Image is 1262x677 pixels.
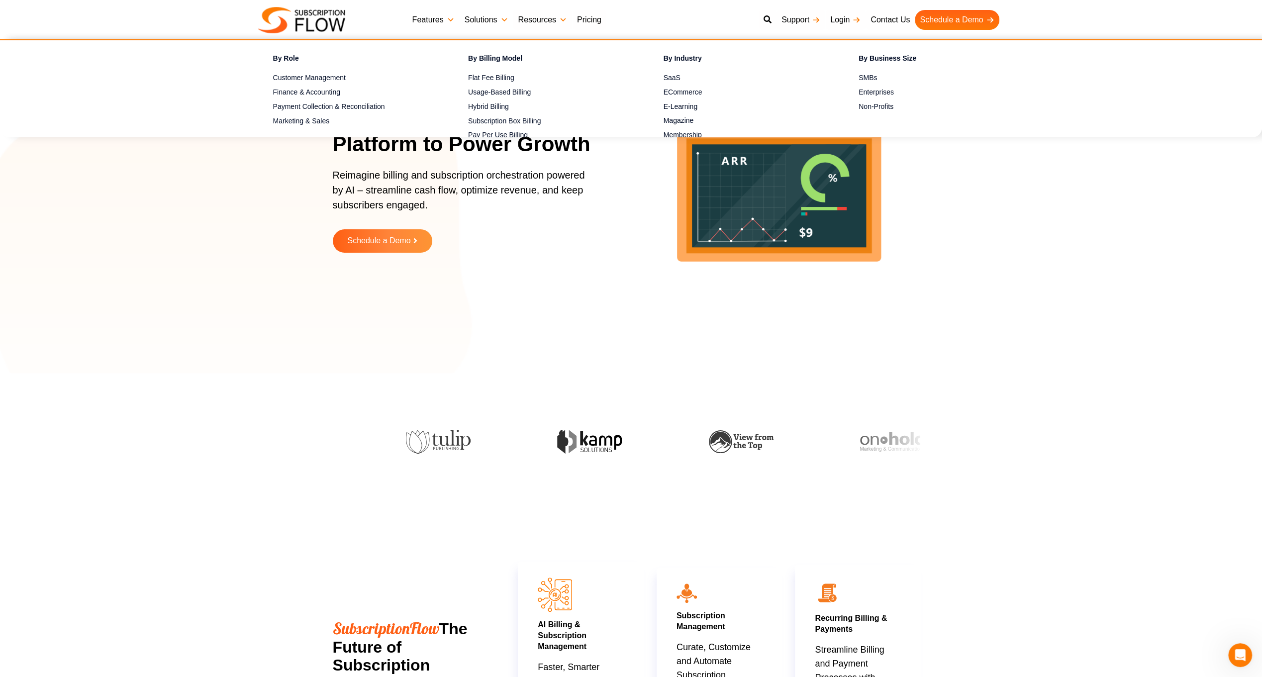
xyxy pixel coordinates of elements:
a: Solutions [460,10,513,30]
span: Usage-Based Billing [468,87,531,97]
h4: By Industry [664,53,824,67]
a: ECommerce [664,86,824,98]
img: 02 [815,580,840,605]
a: E-Learning [664,100,824,112]
a: Recurring Billing & Payments [815,614,887,633]
a: Contact Us [866,10,915,30]
a: Features [407,10,460,30]
span: SubscriptionFlow [333,618,439,638]
a: AI Billing & Subscription Management [538,620,586,651]
span: Schedule a Demo [347,237,410,245]
a: Customer Management [273,72,434,84]
span: SMBs [859,73,877,83]
a: Pay Per Use Billing [468,129,629,141]
span: Payment Collection & Reconciliation [273,101,385,112]
span: E-Learning [664,101,698,112]
h4: By Business Size [859,53,1019,67]
a: Subscription Management [677,611,725,631]
img: Subscriptionflow [258,7,345,33]
span: Finance & Accounting [273,87,340,97]
a: Resources [513,10,572,30]
img: kamp-solution [445,430,510,453]
a: SaaS [664,72,824,84]
img: view-from-the-top [597,430,662,454]
a: Subscription Box Billing [468,115,629,127]
span: Marketing & Sales [273,116,330,126]
span: Enterprises [859,87,894,97]
h4: By Billing Model [468,53,629,67]
span: SaaS [664,73,680,83]
span: Flat Fee Billing [468,73,514,83]
a: Schedule a Demo [915,10,999,30]
span: Customer Management [273,73,346,83]
a: Usage-Based Billing [468,86,629,98]
a: Magazine [664,115,824,127]
a: SMBs [859,72,1019,84]
a: Finance & Accounting [273,86,434,98]
a: Login [825,10,866,30]
a: Hybrid Billing [468,100,629,112]
a: Schedule a Demo [333,229,432,253]
span: Non-Profits [859,101,893,112]
img: icon10 [677,583,697,602]
a: Flat Fee Billing [468,72,629,84]
a: Pricing [572,10,606,30]
a: Non-Profits [859,100,1019,112]
img: AI Billing & Subscription Managements [538,578,572,612]
a: Enterprises [859,86,1019,98]
img: onhold-marketing [748,432,813,452]
a: Membership [664,129,824,141]
p: Reimagine billing and subscription orchestration powered by AI – streamline cash flow, optimize r... [333,168,591,222]
span: Subscription Box Billing [468,116,541,126]
span: ECommerce [664,87,702,97]
iframe: Intercom live chat [1228,643,1252,667]
a: Payment Collection & Reconciliation [273,100,434,112]
h4: By Role [273,53,434,67]
a: Marketing & Sales [273,115,434,127]
a: Support [777,10,825,30]
span: Hybrid Billing [468,101,509,112]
